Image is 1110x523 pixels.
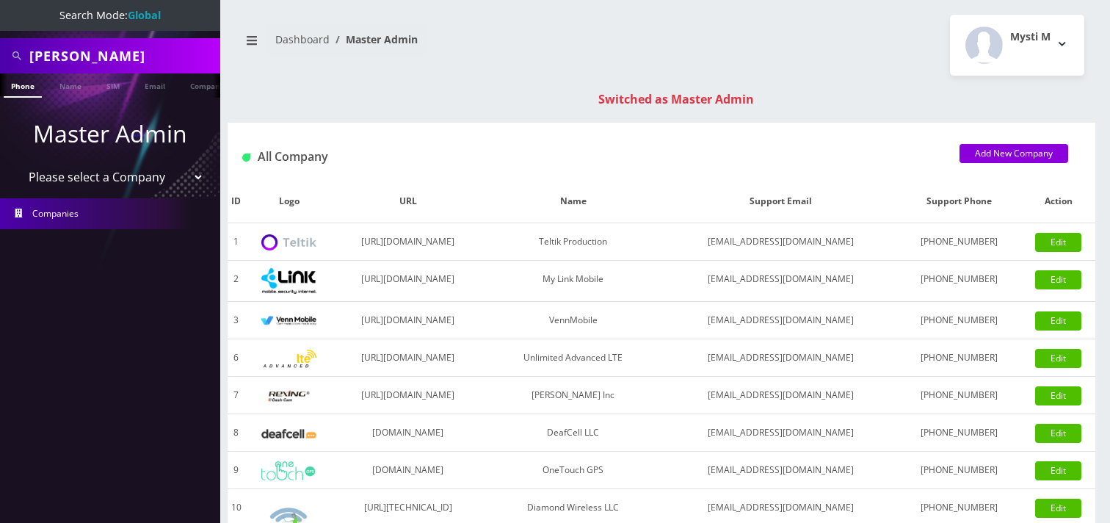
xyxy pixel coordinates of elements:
[228,302,245,339] td: 3
[99,73,127,96] a: SIM
[1035,349,1081,368] a: Edit
[333,261,482,302] td: [URL][DOMAIN_NAME]
[664,302,898,339] td: [EMAIL_ADDRESS][DOMAIN_NAME]
[950,15,1084,76] button: Mysti M
[261,389,316,403] img: Rexing Inc
[261,268,316,294] img: My Link Mobile
[4,73,42,98] a: Phone
[1035,270,1081,289] a: Edit
[228,377,245,414] td: 7
[664,452,898,489] td: [EMAIL_ADDRESS][DOMAIN_NAME]
[333,377,482,414] td: [URL][DOMAIN_NAME]
[1010,31,1051,43] h2: Mysti M
[898,414,1021,452] td: [PHONE_NUMBER]
[333,414,482,452] td: [DOMAIN_NAME]
[261,316,316,326] img: VennMobile
[1035,461,1081,480] a: Edit
[482,180,664,223] th: Name
[242,150,937,164] h1: All Company
[898,377,1021,414] td: [PHONE_NUMBER]
[261,350,316,368] img: Unlimited Advanced LTE
[482,302,664,339] td: VennMobile
[1035,233,1081,252] a: Edit
[1021,180,1095,223] th: Action
[664,180,898,223] th: Support Email
[52,73,89,96] a: Name
[261,429,316,439] img: DeafCell LLC
[228,261,245,302] td: 2
[482,377,664,414] td: [PERSON_NAME] Inc
[333,302,482,339] td: [URL][DOMAIN_NAME]
[664,261,898,302] td: [EMAIL_ADDRESS][DOMAIN_NAME]
[261,461,316,480] img: OneTouch GPS
[1035,311,1081,331] a: Edit
[960,144,1068,163] a: Add New Company
[664,223,898,261] td: [EMAIL_ADDRESS][DOMAIN_NAME]
[261,234,316,251] img: Teltik Production
[898,302,1021,339] td: [PHONE_NUMBER]
[333,452,482,489] td: [DOMAIN_NAME]
[664,339,898,377] td: [EMAIL_ADDRESS][DOMAIN_NAME]
[898,261,1021,302] td: [PHONE_NUMBER]
[898,452,1021,489] td: [PHONE_NUMBER]
[898,339,1021,377] td: [PHONE_NUMBER]
[333,223,482,261] td: [URL][DOMAIN_NAME]
[228,223,245,261] td: 1
[128,8,161,22] strong: Global
[29,42,217,70] input: Search All Companies
[242,90,1110,108] div: Switched as Master Admin
[245,180,333,223] th: Logo
[330,32,418,47] li: Master Admin
[239,24,650,66] nav: breadcrumb
[228,180,245,223] th: ID
[228,414,245,452] td: 8
[482,339,664,377] td: Unlimited Advanced LTE
[228,452,245,489] td: 9
[664,414,898,452] td: [EMAIL_ADDRESS][DOMAIN_NAME]
[333,180,482,223] th: URL
[482,452,664,489] td: OneTouch GPS
[32,207,79,220] span: Companies
[482,414,664,452] td: DeafCell LLC
[228,339,245,377] td: 6
[1035,499,1081,518] a: Edit
[59,8,161,22] span: Search Mode:
[137,73,173,96] a: Email
[183,73,232,96] a: Company
[664,377,898,414] td: [EMAIL_ADDRESS][DOMAIN_NAME]
[898,180,1021,223] th: Support Phone
[275,32,330,46] a: Dashboard
[482,261,664,302] td: My Link Mobile
[482,223,664,261] td: Teltik Production
[333,339,482,377] td: [URL][DOMAIN_NAME]
[1035,386,1081,405] a: Edit
[242,154,250,162] img: All Company
[1035,424,1081,443] a: Edit
[898,223,1021,261] td: [PHONE_NUMBER]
